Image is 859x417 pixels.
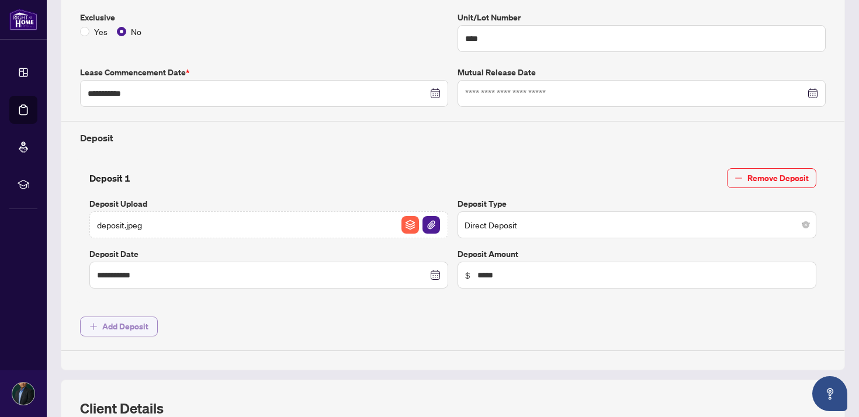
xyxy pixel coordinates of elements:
label: Deposit Type [458,197,816,210]
img: logo [9,9,37,30]
h4: Deposit [80,131,826,145]
button: Remove Deposit [727,168,816,188]
span: close-circle [802,221,809,228]
span: Direct Deposit [465,214,809,236]
span: minus [735,174,743,182]
span: Yes [89,25,112,38]
span: deposit.jpegFile ArchiveFile Attachement [89,211,448,238]
button: Open asap [812,376,847,411]
label: Deposit Upload [89,197,448,210]
label: Exclusive [80,11,448,24]
label: Mutual Release Date [458,66,826,79]
span: $ [465,269,470,282]
span: No [126,25,146,38]
span: Add Deposit [102,317,148,336]
h4: Deposit 1 [89,171,130,185]
label: Deposit Amount [458,248,816,260]
span: Remove Deposit [747,169,809,187]
label: Unit/Lot Number [458,11,826,24]
label: Deposit Date [89,248,448,260]
label: Lease Commencement Date [80,66,448,79]
button: Add Deposit [80,317,158,336]
img: File Attachement [422,216,440,234]
img: File Archive [401,216,419,234]
span: plus [89,322,98,331]
span: deposit.jpeg [97,218,142,231]
img: Profile Icon [12,383,34,405]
